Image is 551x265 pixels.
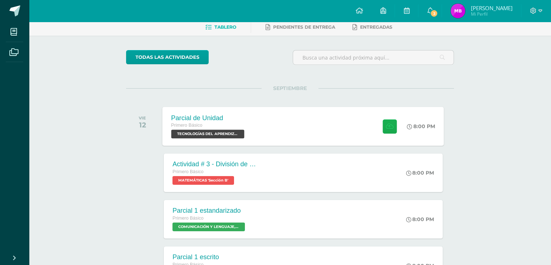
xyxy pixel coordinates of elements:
[172,169,203,174] span: Primero Básico
[214,24,236,30] span: Tablero
[360,24,392,30] span: Entregadas
[293,50,454,65] input: Busca una actividad próxima aquí...
[430,9,438,17] span: 3
[172,216,203,221] span: Primero Básico
[172,207,247,215] div: Parcial 1 estandarizado
[205,21,236,33] a: Tablero
[171,130,245,138] span: TECNOLOGÍAS DEL APRENDIZAJE Y LA COMUNICACIÓN 'Sección B'
[273,24,335,30] span: Pendientes de entrega
[171,123,203,128] span: Primero Básico
[471,4,512,12] span: [PERSON_NAME]
[172,223,245,231] span: COMUNICACIÓN Y LENGUAJE, IDIOMA ESPAÑOL 'Sección B'
[139,121,146,129] div: 12
[406,170,434,176] div: 8:00 PM
[139,115,146,121] div: VIE
[266,21,335,33] a: Pendientes de entrega
[407,123,435,130] div: 8:00 PM
[471,11,512,17] span: Mi Perfil
[172,160,259,168] div: Actividad # 3 - División de Fracciones
[451,4,465,18] img: 81b229c4a54f46d81c7b318a2bdfc2e5.png
[171,114,246,122] div: Parcial de Unidad
[352,21,392,33] a: Entregadas
[172,176,234,185] span: MATEMÁTICAS 'Sección B'
[126,50,209,64] a: todas las Actividades
[262,85,318,91] span: SEPTIEMBRE
[172,253,247,261] div: Parcial 1 escrito
[406,216,434,223] div: 8:00 PM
